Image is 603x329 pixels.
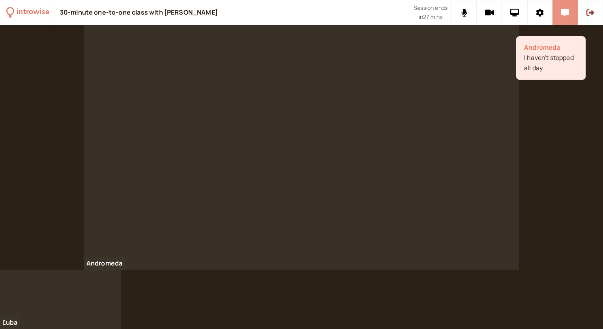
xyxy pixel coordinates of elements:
div: introwise [17,6,49,19]
div: 10/1/2025, 8:32:35 AM [516,36,586,80]
div: Scheduled session end time. Don't worry, your call will continue [414,4,448,21]
div: 30-minute one-to-one class with [PERSON_NAME] [60,8,218,17]
span: Session ends [414,4,448,13]
span: in 27 mins [419,13,442,22]
span: Andromeda [524,43,560,53]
